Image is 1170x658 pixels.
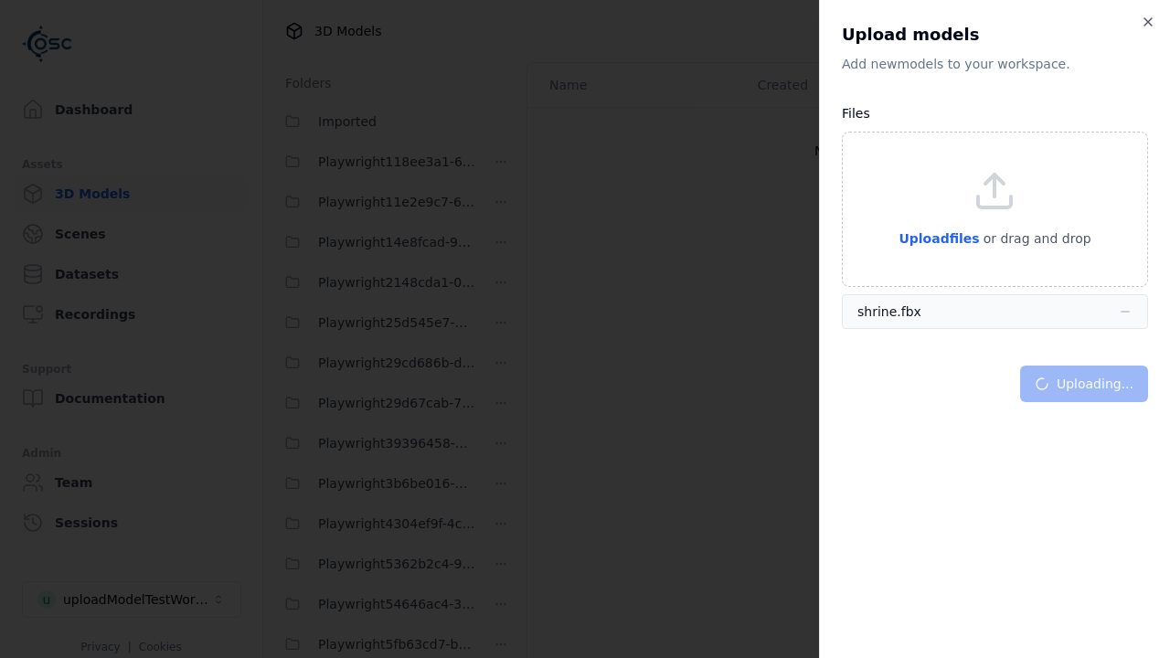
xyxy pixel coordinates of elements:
p: Add new model s to your workspace. [842,55,1148,73]
div: shrine.fbx [857,302,921,321]
span: Upload files [899,231,979,246]
h2: Upload models [842,22,1148,48]
p: or drag and drop [980,228,1091,249]
label: Files [842,106,870,121]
